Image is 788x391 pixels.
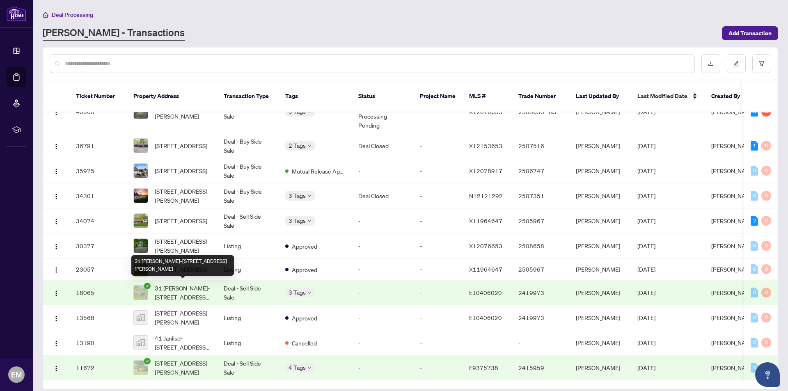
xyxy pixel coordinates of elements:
td: [PERSON_NAME] [569,233,631,258]
button: Logo [50,214,63,227]
span: down [307,144,312,148]
img: Logo [53,290,60,297]
button: filter [752,54,771,73]
td: [PERSON_NAME] [569,208,631,233]
td: [PERSON_NAME] [569,305,631,330]
span: 3 Tags [289,191,306,200]
td: - [512,330,569,355]
span: [DATE] [637,314,655,321]
img: thumbnail-img [134,239,148,253]
td: - [352,258,413,280]
td: Listing [217,330,279,355]
td: 23057 [69,258,127,280]
div: 0 [761,141,771,151]
span: X12078917 [469,167,502,174]
th: Transaction Type [217,80,279,112]
span: Add Transaction [728,27,772,40]
td: Listing [217,305,279,330]
img: thumbnail-img [134,311,148,325]
div: 0 [761,191,771,201]
div: 0 [761,216,771,226]
button: Logo [50,311,63,324]
img: thumbnail-img [134,139,148,153]
span: Deal Processing [52,11,93,18]
span: [DATE] [637,142,655,149]
img: Logo [53,243,60,250]
div: 0 [751,264,758,274]
span: [PERSON_NAME] [711,217,756,224]
span: down [307,366,312,370]
td: - [352,208,413,233]
div: 2 [751,216,758,226]
span: X11964647 [469,265,502,273]
span: check-circle [144,358,151,364]
td: - [413,208,463,233]
span: edit [733,61,739,66]
td: 2419973 [512,305,569,330]
td: 35975 [69,158,127,183]
th: Ticket Number [69,80,127,112]
td: [PERSON_NAME] [569,158,631,183]
td: Deal Closed [352,133,413,158]
a: [PERSON_NAME] - Transactions [43,26,185,41]
td: [PERSON_NAME] [569,183,631,208]
div: 0 [751,338,758,348]
td: Listing [217,258,279,280]
td: - [413,330,463,355]
span: download [708,61,714,66]
button: Logo [50,336,63,349]
button: Logo [50,286,63,299]
div: 0 [751,166,758,176]
button: Add Transaction [722,26,778,40]
td: 18065 [69,280,127,305]
div: 31 [PERSON_NAME]-[STREET_ADDRESS][PERSON_NAME] [131,255,234,276]
div: 0 [761,264,771,274]
img: thumbnail-img [134,336,148,350]
span: [DATE] [637,192,655,199]
span: [STREET_ADDRESS][PERSON_NAME] [155,359,211,377]
span: Cancelled [292,338,317,348]
td: Listing [217,233,279,258]
td: 2507351 [512,183,569,208]
td: 36791 [69,133,127,158]
span: X12076653 [469,242,502,249]
td: 30377 [69,233,127,258]
span: down [307,194,312,198]
td: 2505967 [512,258,569,280]
div: 0 [761,313,771,322]
img: Logo [53,193,60,200]
span: [PERSON_NAME] [711,289,756,296]
span: [PERSON_NAME] [711,242,756,249]
td: 11672 [69,355,127,380]
span: X12153653 [469,142,502,149]
img: thumbnail-img [134,189,148,203]
span: 3 Tags [289,216,306,225]
span: [STREET_ADDRESS][PERSON_NAME] [155,237,211,255]
td: - [413,305,463,330]
span: E9375738 [469,364,498,371]
span: down [307,290,312,295]
span: filter [759,61,765,66]
span: [PERSON_NAME] [711,364,756,371]
td: Deal Closed [352,183,413,208]
div: 1 [751,141,758,151]
th: MLS # [463,80,512,112]
div: 0 [751,363,758,373]
div: 0 [751,241,758,251]
td: - [352,280,413,305]
button: Logo [50,139,63,152]
td: Deal - Sell Side Sale [217,355,279,380]
th: Property Address [127,80,217,112]
td: - [352,305,413,330]
button: download [701,54,720,73]
td: 2507516 [512,133,569,158]
th: Last Modified Date [631,80,705,112]
img: thumbnail-img [134,164,148,178]
span: [STREET_ADDRESS][PERSON_NAME] [155,309,211,327]
button: Logo [50,239,63,252]
span: [PERSON_NAME] [711,265,756,273]
td: - [413,233,463,258]
span: [DATE] [637,364,655,371]
span: [DATE] [637,289,655,296]
th: Created By [705,80,754,112]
